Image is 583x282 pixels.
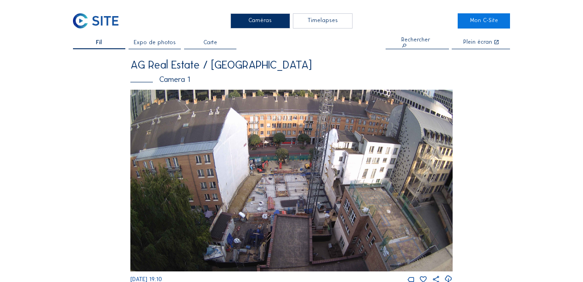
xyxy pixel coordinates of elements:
[134,40,176,46] span: Expo de photos
[458,13,510,29] a: Mon C-Site
[130,75,453,83] div: Camera 1
[293,13,353,29] div: Timelapses
[130,59,453,70] div: AG Real Estate / [GEOGRAPHIC_DATA]
[96,40,102,46] span: Fil
[401,37,433,49] div: Rechercher
[230,13,290,29] div: Caméras
[203,40,217,46] span: Carte
[463,40,492,46] div: Plein écran
[130,90,453,271] img: Image
[73,13,125,29] a: C-SITE Logo
[73,13,119,29] img: C-SITE Logo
